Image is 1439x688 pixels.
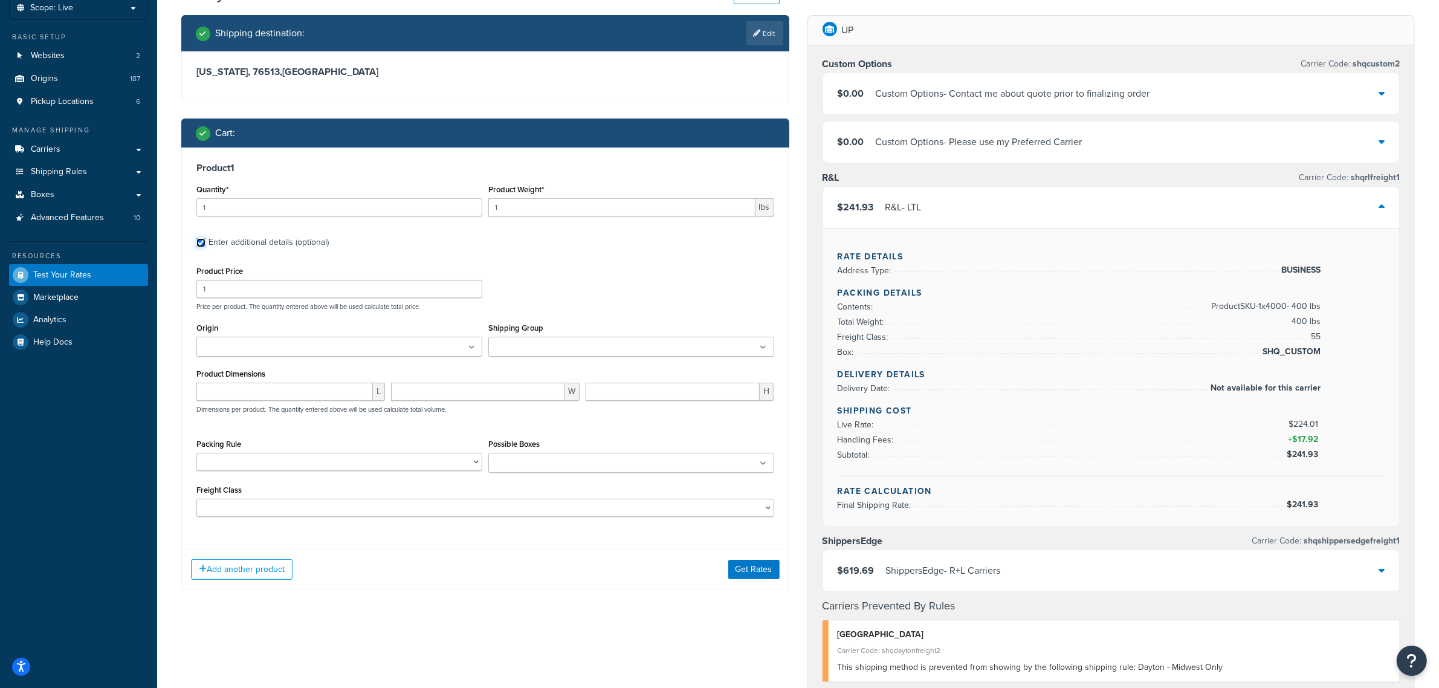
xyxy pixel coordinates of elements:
[1397,646,1427,676] button: Open Resource Center
[838,316,887,328] span: Total Weight:
[760,383,774,401] span: H
[196,440,241,449] label: Packing Rule
[728,560,780,579] button: Get Rates
[196,323,218,333] label: Origin
[134,213,140,223] span: 10
[838,264,894,277] span: Address Type:
[823,598,1400,614] h4: Carriers Prevented By Rules
[838,404,1385,417] h4: Shipping Cost
[191,559,293,580] button: Add another product
[838,287,1385,299] h4: Packing Details
[33,270,91,281] span: Test Your Rates
[842,22,854,39] p: UP
[31,167,87,177] span: Shipping Rules
[209,234,329,251] div: Enter additional details (optional)
[196,267,243,276] label: Product Price
[1252,533,1400,550] p: Carrier Code:
[31,51,65,61] span: Websites
[196,198,482,216] input: 0
[1285,432,1321,447] span: +
[838,135,864,149] span: $0.00
[838,368,1385,381] h4: Delivery Details
[838,626,1391,643] div: [GEOGRAPHIC_DATA]
[488,198,755,216] input: 0.00
[9,207,148,229] li: Advanced Features
[488,323,543,333] label: Shipping Group
[9,309,148,331] a: Analytics
[136,51,140,61] span: 2
[1348,171,1400,184] span: shqrlfreight1
[1208,381,1321,395] span: Not available for this carrier
[838,661,1223,673] span: This shipping method is prevented from showing by the following shipping rule: Dayton - Midwest Only
[196,162,774,174] h3: Product 1
[196,485,242,495] label: Freight Class
[838,200,874,214] span: $241.93
[9,184,148,206] a: Boxes
[1289,418,1321,430] span: $224.01
[193,302,777,311] p: Price per product. The quantity entered above will be used calculate total price.
[30,3,73,13] span: Scope: Live
[9,207,148,229] a: Advanced Features10
[9,125,148,135] div: Manage Shipping
[9,91,148,113] li: Pickup Locations
[373,383,385,401] span: L
[1299,169,1400,186] p: Carrier Code:
[1260,345,1321,359] span: SHQ_CUSTOM
[1292,433,1321,446] span: $17.92
[838,485,1385,498] h4: Rate Calculation
[31,190,54,200] span: Boxes
[31,74,58,84] span: Origins
[885,199,922,216] div: R&L - LTL
[31,144,60,155] span: Carriers
[9,251,148,261] div: Resources
[838,499,914,511] span: Final Shipping Rate:
[193,405,447,414] p: Dimensions per product. The quantity entered above will be used calculate total volume.
[196,66,774,78] h3: [US_STATE], 76513 , [GEOGRAPHIC_DATA]
[9,331,148,353] a: Help Docs
[33,293,79,303] span: Marketplace
[196,369,265,378] label: Product Dimensions
[9,161,148,183] a: Shipping Rules
[838,346,857,359] span: Box:
[838,449,873,461] span: Subtotal:
[876,85,1150,102] div: Custom Options - Contact me about quote prior to finalizing order
[1308,329,1321,344] span: 55
[838,418,877,431] span: Live Rate:
[9,264,148,286] a: Test Your Rates
[31,97,94,107] span: Pickup Locations
[1287,448,1321,461] span: $241.93
[1350,57,1400,70] span: shqcustom2
[1209,299,1321,314] span: Product SKU-1 x 4000 - 400 lbs
[886,562,1001,579] div: ShippersEdge - R+L Carriers
[488,185,544,194] label: Product Weight*
[1289,314,1321,329] span: 400 lbs
[823,58,893,70] h3: Custom Options
[9,287,148,308] a: Marketplace
[33,315,66,325] span: Analytics
[838,86,864,100] span: $0.00
[9,91,148,113] a: Pickup Locations6
[1279,263,1321,277] span: BUSINESS
[9,138,148,161] a: Carriers
[838,563,875,577] span: $619.69
[838,642,1391,659] div: Carrier Code: shqdaytonfreight2
[136,97,140,107] span: 6
[838,382,893,395] span: Delivery Date:
[746,21,783,45] a: Edit
[838,250,1385,263] h4: Rate Details
[876,134,1082,151] div: Custom Options - Please use my Preferred Carrier
[9,32,148,42] div: Basic Setup
[838,300,876,313] span: Contents:
[488,440,540,449] label: Possible Boxes
[9,45,148,67] a: Websites2
[1301,56,1400,73] p: Carrier Code:
[33,337,73,348] span: Help Docs
[196,185,228,194] label: Quantity*
[755,198,774,216] span: lbs
[823,535,883,547] h3: ShippersEdge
